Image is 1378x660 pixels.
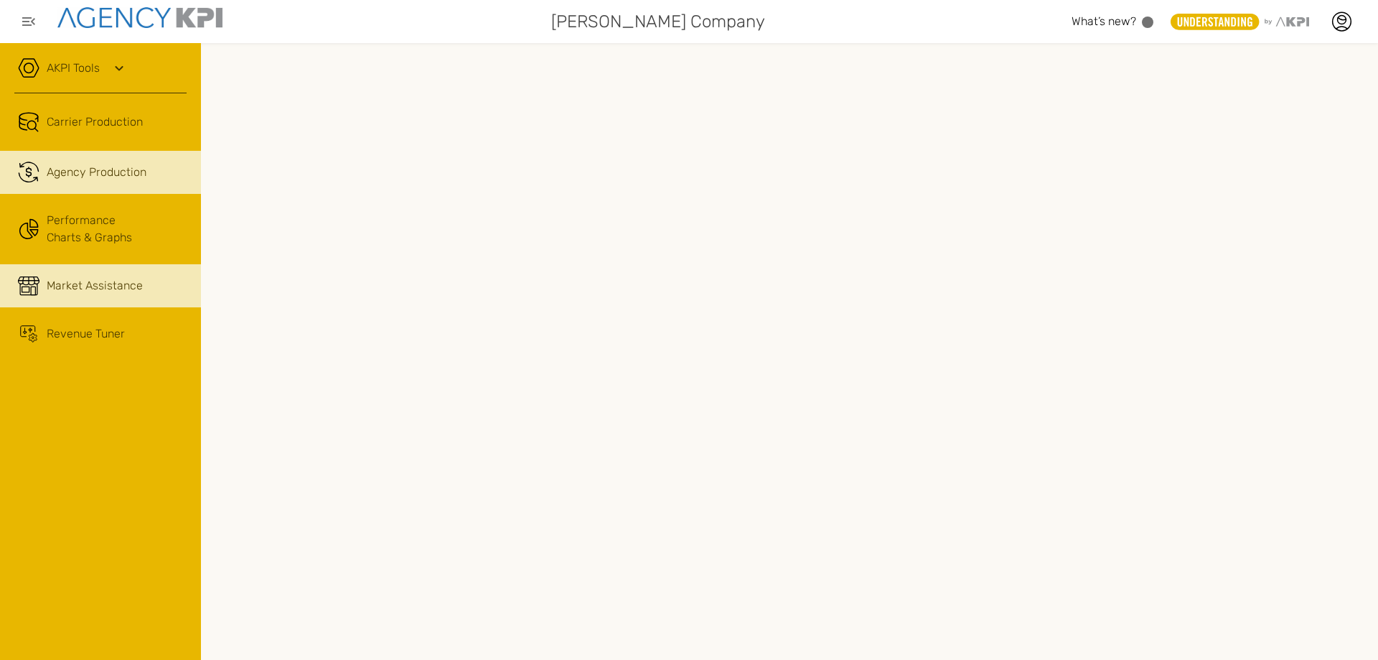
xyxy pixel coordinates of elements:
[47,325,125,343] span: Revenue Tuner
[57,7,222,28] img: agencykpi-logo-550x69-2d9e3fa8.png
[47,277,143,294] span: Market Assistance
[47,60,100,77] a: AKPI Tools
[47,113,143,131] span: Carrier Production
[47,164,146,181] span: Agency Production
[551,9,765,34] span: [PERSON_NAME] Company
[1072,14,1136,28] span: What’s new?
